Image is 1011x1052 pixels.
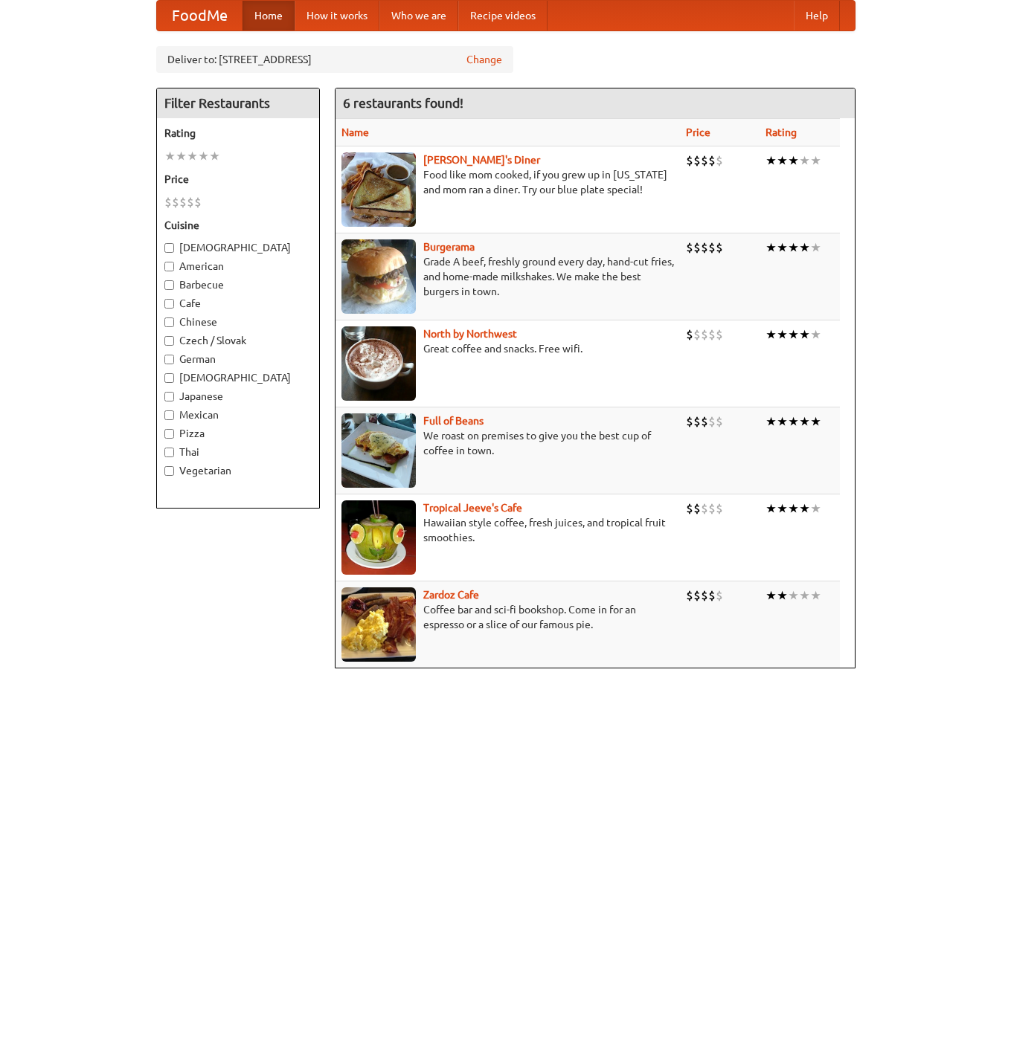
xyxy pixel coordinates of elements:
[766,587,777,604] li: ★
[164,314,312,329] label: Chinese
[341,152,416,227] img: sallys.jpg
[423,241,475,253] a: Burgerama
[777,326,788,343] li: ★
[179,194,187,210] li: $
[701,239,708,256] li: $
[794,1,840,30] a: Help
[164,370,312,385] label: [DEMOGRAPHIC_DATA]
[716,587,723,604] li: $
[701,587,708,604] li: $
[157,88,319,118] h4: Filter Restaurants
[341,167,674,197] p: Food like mom cooked, if you grew up in [US_STATE] and mom ran a diner. Try our blue plate special!
[164,194,172,210] li: $
[766,326,777,343] li: ★
[164,355,174,364] input: German
[164,259,312,274] label: American
[341,587,416,662] img: zardoz.jpg
[777,587,788,604] li: ★
[686,413,693,430] li: $
[157,1,243,30] a: FoodMe
[423,502,522,514] b: Tropical Jeeve's Cafe
[164,466,174,476] input: Vegetarian
[341,239,416,314] img: burgerama.jpg
[164,333,312,348] label: Czech / Slovak
[164,262,174,271] input: American
[423,154,540,166] a: [PERSON_NAME]'s Diner
[788,500,799,517] li: ★
[164,445,312,459] label: Thai
[708,500,716,517] li: $
[164,240,312,255] label: [DEMOGRAPHIC_DATA]
[341,413,416,488] img: beans.jpg
[164,218,312,233] h5: Cuisine
[766,500,777,517] li: ★
[423,328,517,340] a: North by Northwest
[164,336,174,346] input: Czech / Slovak
[810,239,821,256] li: ★
[708,326,716,343] li: $
[686,326,693,343] li: $
[716,500,723,517] li: $
[693,326,701,343] li: $
[164,277,312,292] label: Barbecue
[423,415,484,427] a: Full of Beans
[693,152,701,169] li: $
[799,152,810,169] li: ★
[788,326,799,343] li: ★
[708,587,716,604] li: $
[243,1,295,30] a: Home
[164,392,174,401] input: Japanese
[156,46,513,73] div: Deliver to: [STREET_ADDRESS]
[701,500,708,517] li: $
[164,299,174,309] input: Cafe
[708,239,716,256] li: $
[341,602,674,632] p: Coffee bar and sci-fi bookshop. Come in for an espresso or a slice of our famous pie.
[686,500,693,517] li: $
[693,239,701,256] li: $
[810,152,821,169] li: ★
[799,239,810,256] li: ★
[810,413,821,430] li: ★
[341,341,674,356] p: Great coffee and snacks. Free wifi.
[198,148,209,164] li: ★
[766,413,777,430] li: ★
[716,239,723,256] li: $
[466,52,502,67] a: Change
[423,589,479,601] a: Zardoz Cafe
[686,152,693,169] li: $
[686,239,693,256] li: $
[777,500,788,517] li: ★
[693,413,701,430] li: $
[788,152,799,169] li: ★
[766,126,797,138] a: Rating
[379,1,458,30] a: Who we are
[686,587,693,604] li: $
[799,587,810,604] li: ★
[164,126,312,141] h5: Rating
[164,448,174,457] input: Thai
[164,296,312,311] label: Cafe
[708,413,716,430] li: $
[788,587,799,604] li: ★
[341,428,674,458] p: We roast on premises to give you the best cup of coffee in town.
[693,500,701,517] li: $
[777,413,788,430] li: ★
[341,515,674,545] p: Hawaiian style coffee, fresh juices, and tropical fruit smoothies.
[799,413,810,430] li: ★
[788,239,799,256] li: ★
[799,500,810,517] li: ★
[799,326,810,343] li: ★
[187,148,198,164] li: ★
[341,126,369,138] a: Name
[458,1,548,30] a: Recipe videos
[716,326,723,343] li: $
[701,152,708,169] li: $
[766,239,777,256] li: ★
[343,96,463,110] ng-pluralize: 6 restaurants found!
[164,148,176,164] li: ★
[777,152,788,169] li: ★
[164,373,174,383] input: [DEMOGRAPHIC_DATA]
